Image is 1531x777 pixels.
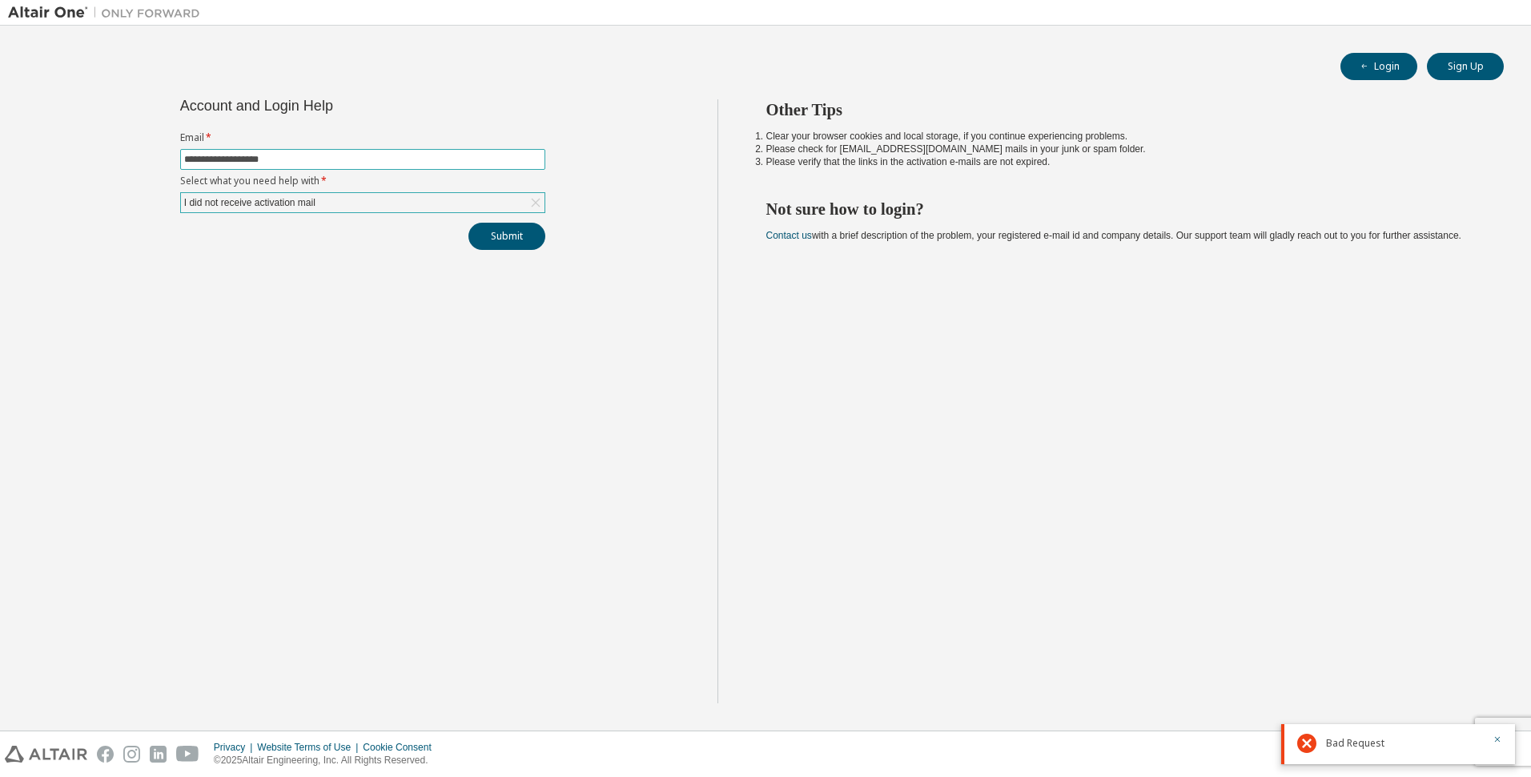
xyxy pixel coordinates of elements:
p: © 2025 Altair Engineering, Inc. All Rights Reserved. [214,754,441,767]
span: with a brief description of the problem, your registered e-mail id and company details. Our suppo... [766,230,1461,241]
label: Select what you need help with [180,175,545,187]
li: Please check for [EMAIL_ADDRESS][DOMAIN_NAME] mails in your junk or spam folder. [766,143,1476,155]
li: Clear your browser cookies and local storage, if you continue experiencing problems. [766,130,1476,143]
img: linkedin.svg [150,746,167,763]
button: Sign Up [1427,53,1504,80]
img: youtube.svg [176,746,199,763]
div: Account and Login Help [180,99,472,112]
div: Website Terms of Use [257,741,363,754]
img: instagram.svg [123,746,140,763]
div: Cookie Consent [363,741,440,754]
label: Email [180,131,545,144]
h2: Not sure how to login? [766,199,1476,219]
a: Contact us [766,230,812,241]
img: altair_logo.svg [5,746,87,763]
div: I did not receive activation mail [182,194,318,211]
button: Submit [468,223,545,250]
span: Bad Request [1326,737,1384,750]
img: facebook.svg [97,746,114,763]
li: Please verify that the links in the activation e-mails are not expired. [766,155,1476,168]
div: Privacy [214,741,257,754]
h2: Other Tips [766,99,1476,120]
button: Login [1340,53,1417,80]
img: Altair One [8,5,208,21]
div: I did not receive activation mail [181,193,544,212]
